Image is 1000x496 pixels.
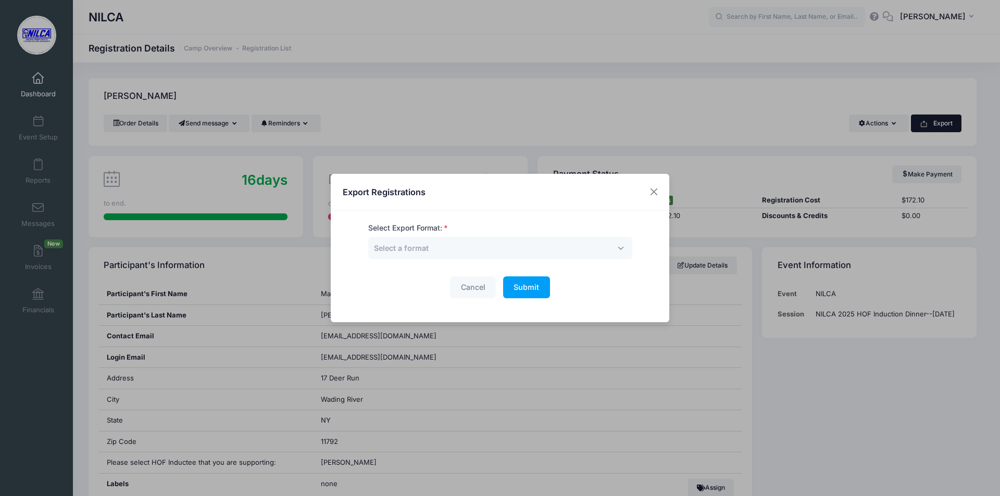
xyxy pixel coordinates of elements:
label: Select Export Format: [368,223,448,234]
button: Submit [503,276,550,299]
span: Select a format [374,243,429,253]
span: Select a format [374,244,429,252]
span: Submit [514,283,539,291]
span: Select a format [368,237,632,259]
h4: Export Registrations [343,186,426,198]
button: Close [645,183,664,201]
button: Cancel [450,276,496,299]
